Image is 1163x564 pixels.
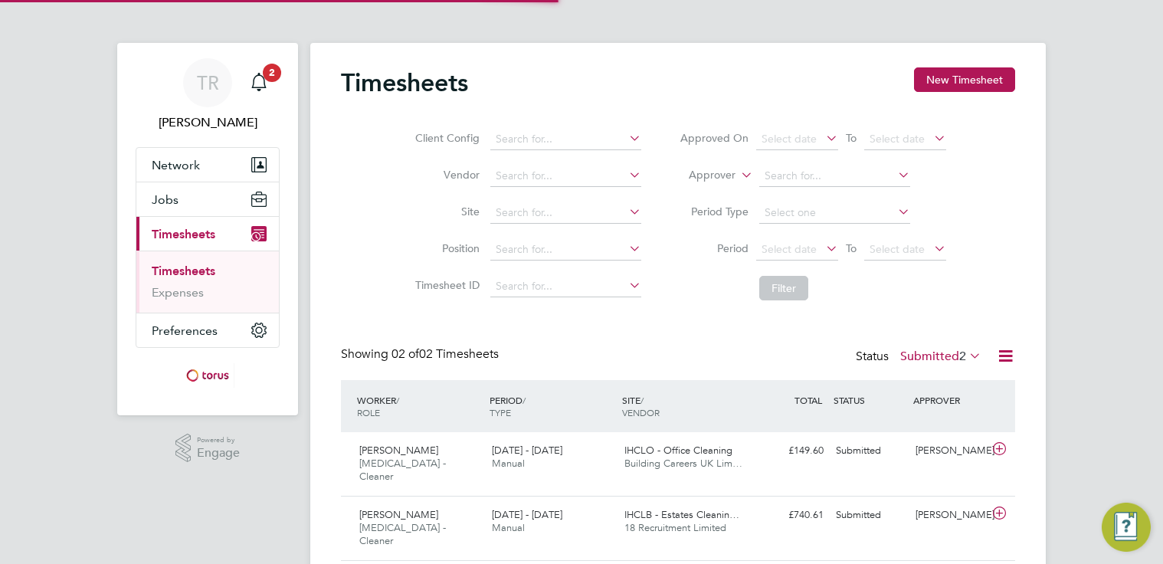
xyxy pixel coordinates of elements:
button: New Timesheet [914,67,1015,92]
input: Search for... [490,276,641,297]
label: Approved On [680,131,749,145]
span: To [841,238,861,258]
div: Submitted [830,503,909,528]
span: Select date [762,132,817,146]
span: [MEDICAL_DATA] - Cleaner [359,457,446,483]
label: Period [680,241,749,255]
span: [PERSON_NAME] [359,444,438,457]
span: Select date [870,132,925,146]
div: STATUS [830,386,909,414]
label: Site [411,205,480,218]
span: 02 of [391,346,419,362]
span: Select date [762,242,817,256]
span: TYPE [490,406,511,418]
button: Preferences [136,313,279,347]
span: Powered by [197,434,240,447]
div: Timesheets [136,251,279,313]
a: Timesheets [152,264,215,278]
label: Submitted [900,349,981,364]
button: Timesheets [136,217,279,251]
span: To [841,128,861,148]
span: / [396,394,399,406]
span: TOTAL [794,394,822,406]
input: Select one [759,202,910,224]
span: VENDOR [622,406,660,418]
span: [DATE] - [DATE] [492,444,562,457]
span: 2 [263,64,281,82]
span: 02 Timesheets [391,346,499,362]
div: [PERSON_NAME] [909,438,989,464]
span: Select date [870,242,925,256]
span: TR [197,73,219,93]
span: Engage [197,447,240,460]
a: Expenses [152,285,204,300]
a: Powered byEngage [175,434,241,463]
input: Search for... [490,166,641,187]
span: Tracey Radford [136,113,280,132]
button: Engage Resource Center [1102,503,1151,552]
span: IHCLB - Estates Cleanin… [624,508,739,521]
a: TR[PERSON_NAME] [136,58,280,132]
label: Vendor [411,168,480,182]
span: [MEDICAL_DATA] - Cleaner [359,521,446,547]
span: [DATE] - [DATE] [492,508,562,521]
label: Timesheet ID [411,278,480,292]
span: Jobs [152,192,179,207]
div: £740.61 [750,503,830,528]
span: Manual [492,457,525,470]
span: / [640,394,644,406]
div: £149.60 [750,438,830,464]
span: 2 [959,349,966,364]
div: APPROVER [909,386,989,414]
span: [PERSON_NAME] [359,508,438,521]
span: Timesheets [152,227,215,241]
a: 2 [244,58,274,107]
div: SITE [618,386,751,426]
div: PERIOD [486,386,618,426]
span: Manual [492,521,525,534]
span: IHCLO - Office Cleaning [624,444,732,457]
button: Jobs [136,182,279,216]
input: Search for... [759,166,910,187]
a: Go to home page [136,363,280,388]
span: Network [152,158,200,172]
label: Approver [667,168,735,183]
span: ROLE [357,406,380,418]
span: Building Careers UK Lim… [624,457,742,470]
div: Status [856,346,984,368]
input: Search for... [490,129,641,150]
label: Position [411,241,480,255]
span: / [523,394,526,406]
img: torus-logo-retina.png [181,363,234,388]
div: [PERSON_NAME] [909,503,989,528]
div: WORKER [353,386,486,426]
input: Search for... [490,202,641,224]
button: Filter [759,276,808,300]
div: Submitted [830,438,909,464]
label: Period Type [680,205,749,218]
h2: Timesheets [341,67,468,98]
span: 18 Recruitment Limited [624,521,726,534]
label: Client Config [411,131,480,145]
span: Preferences [152,323,218,338]
input: Search for... [490,239,641,261]
button: Network [136,148,279,182]
div: Showing [341,346,502,362]
nav: Main navigation [117,43,298,415]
